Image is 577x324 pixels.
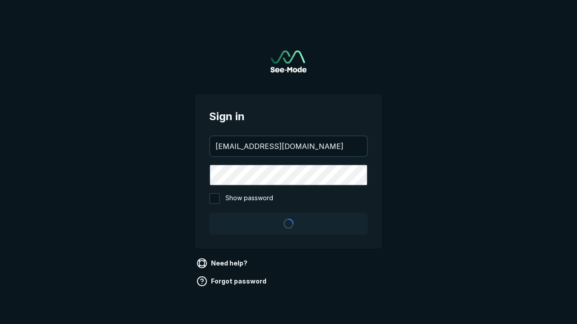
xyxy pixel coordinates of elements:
span: Show password [225,193,273,204]
span: Sign in [209,108,368,125]
input: your@email.com [210,136,367,156]
a: Need help? [195,256,251,270]
img: See-Mode Logo [270,50,307,72]
a: Forgot password [195,274,270,288]
a: Go to sign in [270,50,307,72]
